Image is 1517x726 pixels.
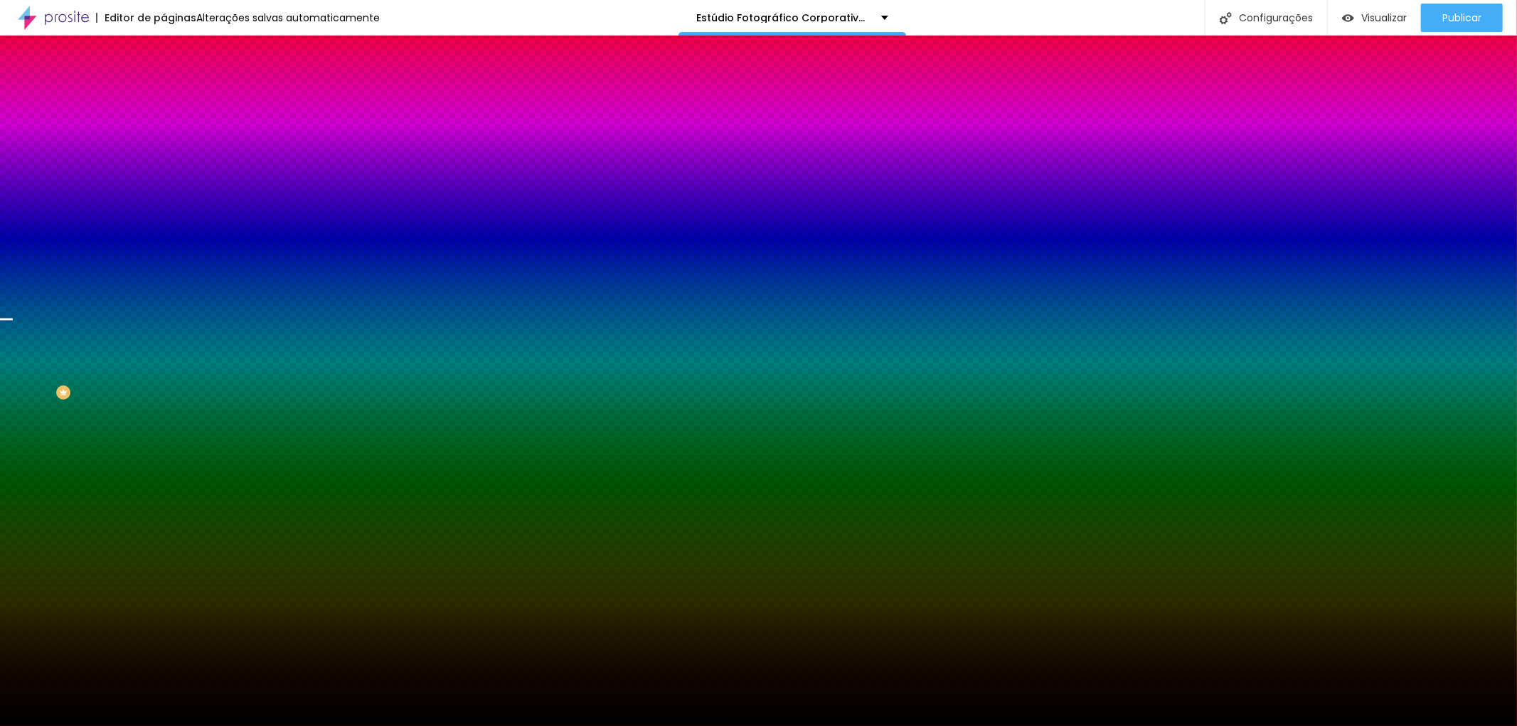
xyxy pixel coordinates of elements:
[1361,11,1407,25] font: Visualizar
[1421,4,1503,32] button: Publicar
[1220,12,1232,24] img: Ícone
[696,11,1001,25] font: Estúdio Fotográfico Corporativo em [GEOGRAPHIC_DATA]
[1342,12,1354,24] img: view-1.svg
[196,11,380,25] font: Alterações salvas automaticamente
[105,11,196,25] font: Editor de páginas
[1328,4,1421,32] button: Visualizar
[1239,11,1313,25] font: Configurações
[1442,11,1481,25] font: Publicar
